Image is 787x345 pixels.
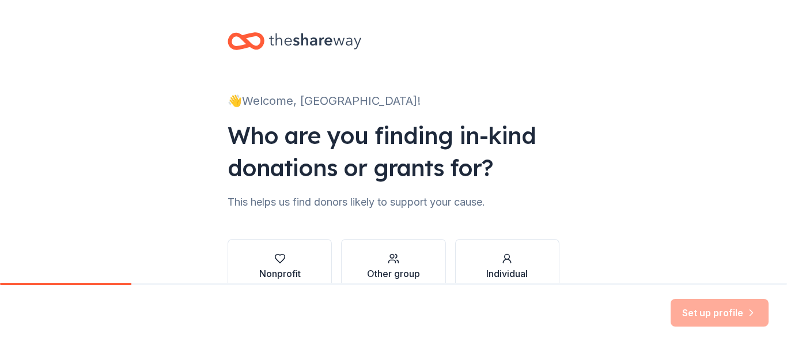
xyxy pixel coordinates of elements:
div: Other group [367,267,420,280]
div: Who are you finding in-kind donations or grants for? [228,119,559,184]
button: Other group [341,239,445,294]
button: Nonprofit [228,239,332,294]
div: Nonprofit [259,267,301,280]
button: Individual [455,239,559,294]
div: Individual [486,267,528,280]
div: This helps us find donors likely to support your cause. [228,193,559,211]
div: 👋 Welcome, [GEOGRAPHIC_DATA]! [228,92,559,110]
